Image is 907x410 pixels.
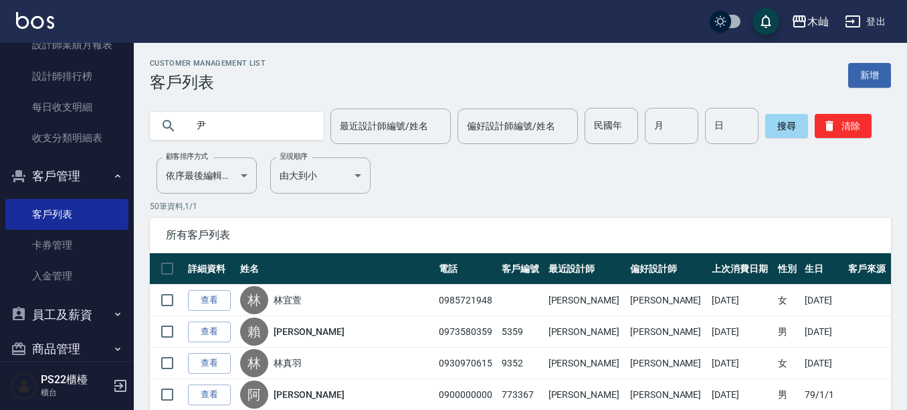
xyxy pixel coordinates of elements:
[839,9,891,34] button: 登出
[545,253,627,285] th: 最近設計師
[845,253,891,285] th: 客戶來源
[708,348,775,379] td: [DATE]
[708,316,775,348] td: [DATE]
[708,253,775,285] th: 上次消費日期
[627,285,708,316] td: [PERSON_NAME]
[498,348,544,379] td: 9352
[5,261,128,291] a: 入金管理
[498,316,544,348] td: 5359
[786,8,834,36] button: 木屾
[775,285,801,316] td: 女
[274,388,344,401] a: [PERSON_NAME]
[627,316,708,348] td: [PERSON_NAME]
[435,316,498,348] td: 0973580359
[188,322,231,342] a: 查看
[5,29,128,60] a: 設計師業績月報表
[801,285,845,316] td: [DATE]
[274,356,302,370] a: 林真羽
[775,253,801,285] th: 性別
[270,157,371,194] div: 由大到小
[240,318,268,346] div: 賴
[150,59,266,68] h2: Customer Management List
[5,230,128,261] a: 卡券管理
[801,253,845,285] th: 生日
[237,253,435,285] th: 姓名
[11,372,37,399] img: Person
[5,92,128,123] a: 每日收支明細
[752,8,779,35] button: save
[16,12,54,29] img: Logo
[5,297,128,332] button: 員工及薪資
[157,157,257,194] div: 依序最後編輯時間
[435,348,498,379] td: 0930970615
[240,381,268,409] div: 阿
[166,151,208,161] label: 顧客排序方式
[41,387,109,399] p: 櫃台
[775,348,801,379] td: 女
[150,73,266,92] h3: 客戶列表
[765,114,808,138] button: 搜尋
[498,253,544,285] th: 客戶編號
[627,253,708,285] th: 偏好設計師
[188,290,231,311] a: 查看
[775,316,801,348] td: 男
[848,63,891,88] a: 新增
[240,286,268,314] div: 林
[185,253,237,285] th: 詳細資料
[274,325,344,338] a: [PERSON_NAME]
[166,228,875,242] span: 所有客戶列表
[627,348,708,379] td: [PERSON_NAME]
[801,316,845,348] td: [DATE]
[240,349,268,377] div: 林
[5,61,128,92] a: 設計師排行榜
[5,159,128,194] button: 客戶管理
[815,114,872,138] button: 清除
[435,285,498,316] td: 0985721948
[5,123,128,153] a: 收支分類明細表
[187,108,313,144] input: 搜尋關鍵字
[545,285,627,316] td: [PERSON_NAME]
[708,285,775,316] td: [DATE]
[274,293,302,307] a: 林宜萱
[188,385,231,405] a: 查看
[545,316,627,348] td: [PERSON_NAME]
[435,253,498,285] th: 電話
[150,200,891,212] p: 50 筆資料, 1 / 1
[280,151,308,161] label: 呈現順序
[188,353,231,374] a: 查看
[41,373,109,387] h5: PS22櫃檯
[5,199,128,230] a: 客戶列表
[807,13,829,30] div: 木屾
[5,332,128,366] button: 商品管理
[545,348,627,379] td: [PERSON_NAME]
[801,348,845,379] td: [DATE]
